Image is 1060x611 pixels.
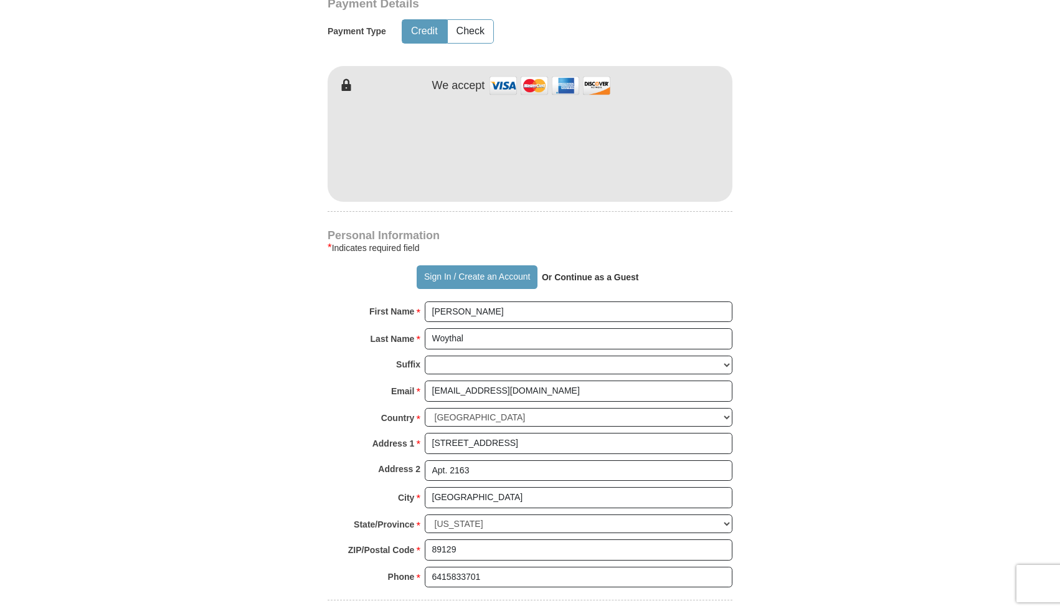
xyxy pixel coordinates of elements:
strong: Last Name [371,330,415,348]
button: Check [448,20,493,43]
strong: Or Continue as a Guest [542,272,639,282]
h5: Payment Type [328,26,386,37]
img: credit cards accepted [488,72,612,99]
button: Sign In / Create an Account [417,265,537,289]
strong: State/Province [354,516,414,533]
strong: Address 2 [378,460,420,478]
strong: Suffix [396,356,420,373]
strong: Email [391,382,414,400]
strong: First Name [369,303,414,320]
strong: Address 1 [372,435,415,452]
strong: City [398,489,414,506]
button: Credit [402,20,447,43]
strong: Phone [388,568,415,585]
h4: We accept [432,79,485,93]
h4: Personal Information [328,230,732,240]
div: Indicates required field [328,240,732,255]
strong: Country [381,409,415,427]
strong: ZIP/Postal Code [348,541,415,559]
